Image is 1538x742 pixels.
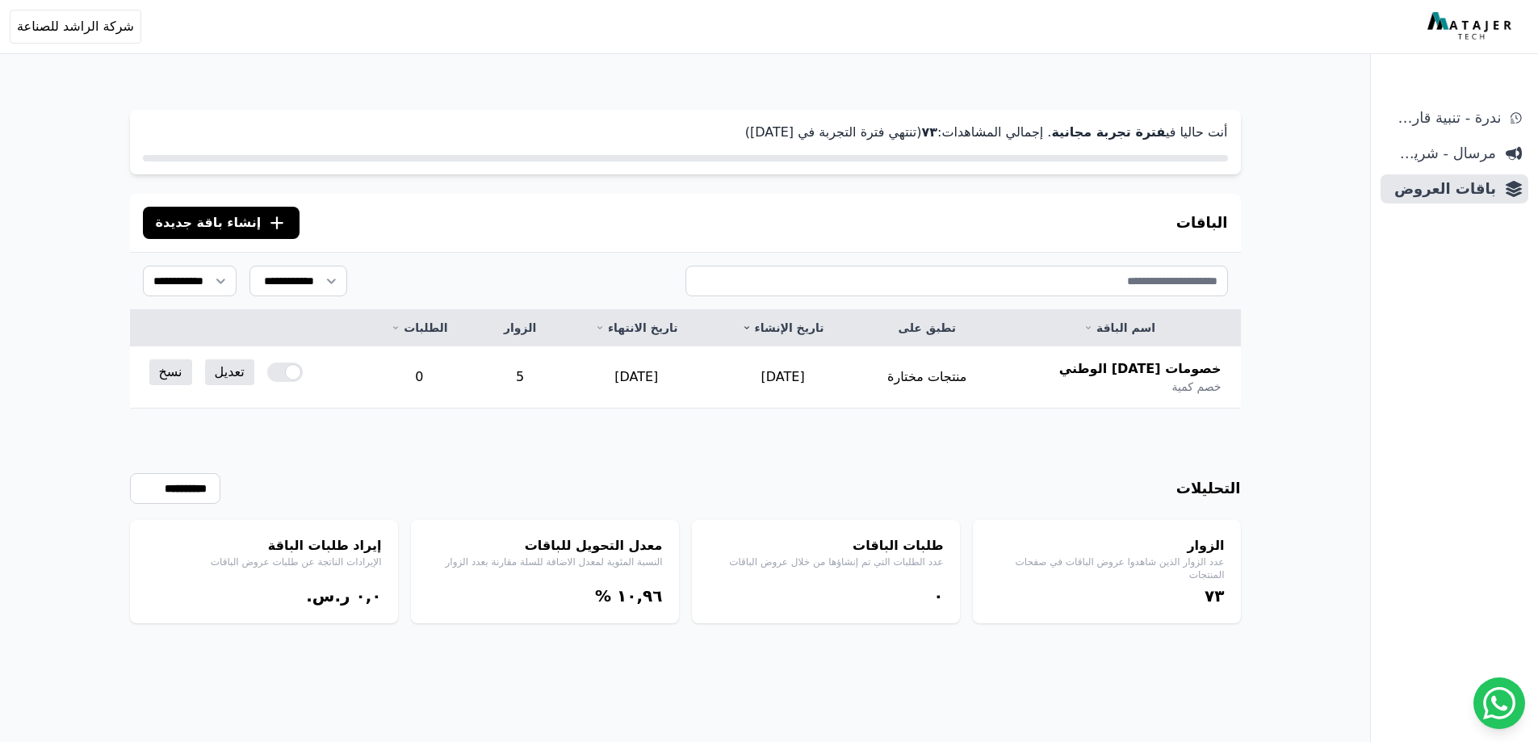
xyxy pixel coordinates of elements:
[1427,12,1515,41] img: MatajerTech Logo
[149,359,192,385] a: نسخ
[708,536,944,555] h4: طلبات الباقات
[477,310,564,346] th: الزوار
[205,359,254,385] a: تعديل
[477,346,564,409] td: 5
[355,586,381,606] bdi: ۰,۰
[146,536,382,555] h4: إيراد طلبات الباقة
[146,555,382,568] p: الإيرادات الناتجة عن طلبات عروض الباقات
[1387,142,1496,165] span: مرسال - شريط دعاية
[989,555,1225,581] p: عدد الزوار الذين شاهدوا عروض الباقات في صفحات المنتجات
[427,555,663,568] p: النسبة المئوية لمعدل الاضافة للسلة مقارنة بعدد الزوار
[708,585,944,607] div: ۰
[1171,379,1221,395] span: خصم كمية
[563,346,710,409] td: [DATE]
[595,586,611,606] span: %
[1176,477,1241,500] h3: التحليلات
[617,586,662,606] bdi: ١۰,٩٦
[708,555,944,568] p: عدد الطلبات التي تم إنشاؤها من خلال عروض الباقات
[582,320,690,336] a: تاريخ الانتهاء
[1176,212,1228,234] h3: الباقات
[856,346,998,409] td: منتجات مختارة
[989,585,1225,607] div: ٧۳
[1018,320,1222,336] a: اسم الباقة
[1059,359,1222,379] span: خصومات [DATE] الوطني
[427,536,663,555] h4: معدل التحويل للباقات
[306,586,350,606] span: ر.س.
[10,10,141,44] button: شركة الراشد للصناعة
[1051,124,1165,140] strong: فترة تجربة مجانية
[1387,107,1501,129] span: ندرة - تنبية قارب علي النفاذ
[921,124,937,140] strong: ٧۳
[17,17,134,36] span: شركة الراشد للصناعة
[729,320,836,336] a: تاريخ الإنشاء
[156,213,262,233] span: إنشاء باقة جديدة
[143,207,300,239] button: إنشاء باقة جديدة
[989,536,1225,555] h4: الزوار
[381,320,458,336] a: الطلبات
[362,346,477,409] td: 0
[856,310,998,346] th: تطبق على
[1387,178,1496,200] span: باقات العروض
[710,346,856,409] td: [DATE]
[143,123,1228,142] p: أنت حاليا في . إجمالي المشاهدات: (تنتهي فترة التجربة في [DATE])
